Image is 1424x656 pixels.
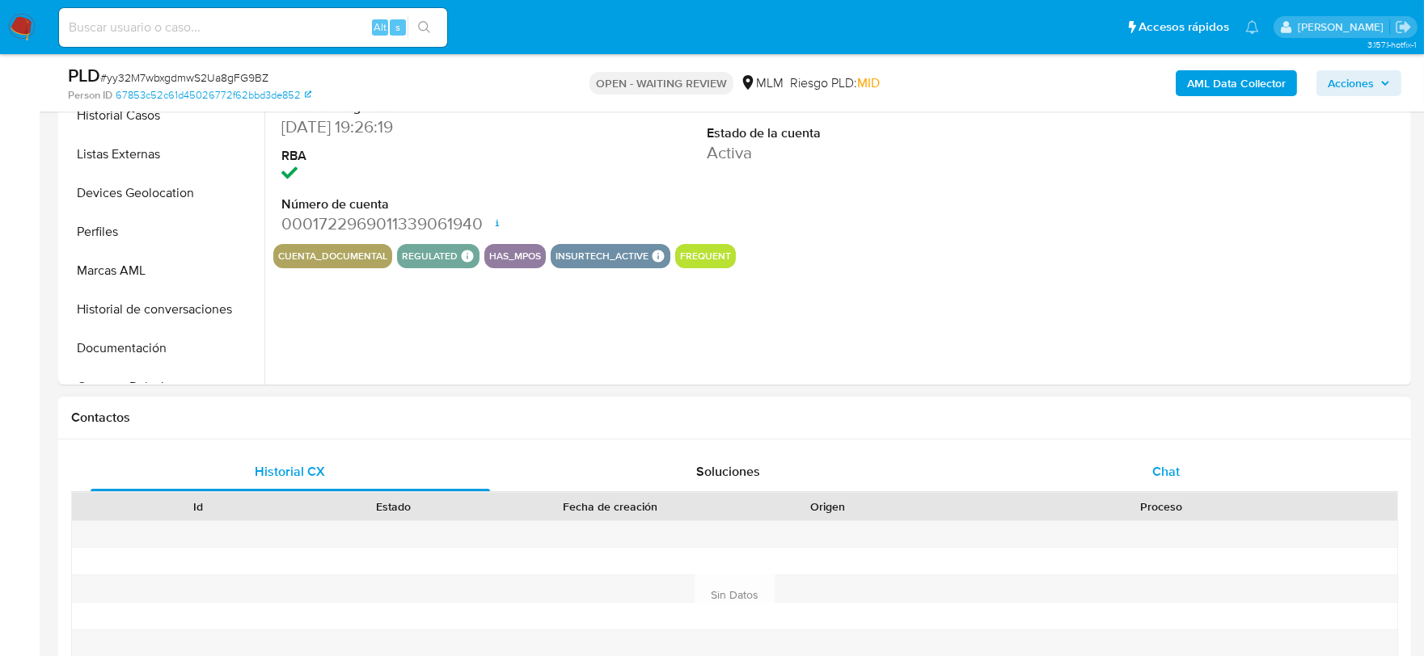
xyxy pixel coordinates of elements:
[696,462,760,481] span: Soluciones
[1367,38,1416,51] span: 3.157.1-hotfix-1
[255,462,325,481] span: Historial CX
[741,498,914,515] div: Origen
[1328,70,1374,96] span: Acciones
[402,253,458,259] button: regulated
[62,96,264,135] button: Historial Casos
[116,88,311,103] a: 67853c52c61d45026772f62bbd3de852
[307,498,480,515] div: Estado
[62,174,264,212] button: Devices Geolocation
[281,196,549,213] dt: Número de cuenta
[1395,19,1412,36] a: Salir
[62,368,264,406] button: Cruces y Relaciones
[1187,70,1286,96] b: AML Data Collector
[1316,70,1401,96] button: Acciones
[1298,19,1389,35] p: dalia.goicochea@mercadolibre.com.mx
[62,251,264,290] button: Marcas AML
[62,290,264,329] button: Historial de conversaciones
[395,19,400,35] span: s
[1139,19,1229,36] span: Accesos rápidos
[374,19,387,35] span: Alt
[62,329,264,368] button: Documentación
[112,498,285,515] div: Id
[100,69,268,86] span: # yy32M7wbxgdmwS2Ua8gFG9BZ
[59,17,447,38] input: Buscar usuario o caso...
[281,116,549,138] dd: [DATE] 19:26:19
[62,212,264,251] button: Perfiles
[71,410,1398,426] h1: Contactos
[502,498,718,515] div: Fecha de creación
[62,135,264,174] button: Listas Externas
[790,74,880,92] span: Riesgo PLD:
[1152,462,1180,481] span: Chat
[278,253,387,259] button: cuenta_documental
[589,72,733,95] p: OPEN - WAITING REVIEW
[1176,70,1297,96] button: AML Data Collector
[936,498,1386,515] div: Proceso
[680,253,731,259] button: frequent
[1245,20,1259,34] a: Notificaciones
[68,62,100,88] b: PLD
[707,124,974,142] dt: Estado de la cuenta
[281,147,549,165] dt: RBA
[857,74,880,92] span: MID
[281,212,549,235] dd: 0001722969011339061940
[489,253,541,259] button: has_mpos
[556,253,649,259] button: insurtech_active
[68,88,112,103] b: Person ID
[408,16,441,39] button: search-icon
[740,74,784,92] div: MLM
[707,141,974,164] dd: Activa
